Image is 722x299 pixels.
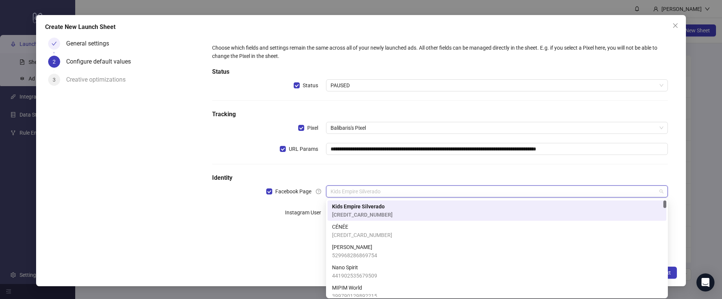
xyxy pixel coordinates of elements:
[53,77,56,83] span: 3
[669,20,681,32] button: Close
[212,44,668,60] div: Choose which fields and settings remain the same across all of your newly launched ads. All other...
[285,206,326,219] label: Instagram User
[53,59,56,65] span: 2
[332,263,377,272] span: Nano Spirit
[332,211,393,219] span: [CREDIT_CARD_NUMBER]
[316,189,321,194] span: question-circle
[66,74,132,86] div: Creative optimizations
[272,187,314,196] span: Facebook Page
[332,202,393,211] span: Kids Empire Silverado
[331,80,663,91] span: PAUSED
[328,200,666,221] div: Kids Empire Silverado
[331,186,663,197] span: Kids Empire Silverado
[672,23,678,29] span: close
[212,110,668,119] h5: Tracking
[45,23,677,32] div: Create New Launch Sheet
[332,223,392,231] span: CÉNÉE
[328,241,666,261] div: Oïka Solaire
[66,38,115,50] div: General settings
[328,261,666,282] div: Nano Spirit
[286,145,321,153] span: URL Params
[66,56,137,68] div: Configure default values
[300,81,321,90] span: Status
[212,67,668,76] h5: Status
[212,173,668,182] h5: Identity
[332,284,377,292] span: MIPIM World
[696,273,714,291] div: Open Intercom Messenger
[52,41,57,46] span: check
[328,221,666,241] div: CÉNÉE
[331,122,663,134] span: Balibaris's Pixel
[304,124,321,132] span: Pixel
[332,243,377,251] span: [PERSON_NAME]
[332,231,392,239] span: [CREDIT_CARD_NUMBER]
[332,272,377,280] span: 441902535679509
[332,251,377,260] span: 529968286869754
